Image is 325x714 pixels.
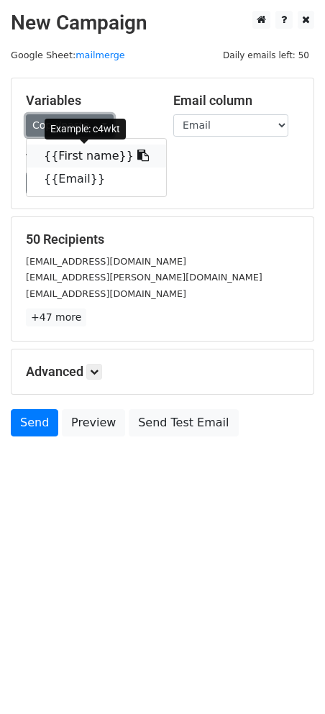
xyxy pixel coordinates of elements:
h2: New Campaign [11,11,314,35]
small: Google Sheet: [11,50,125,60]
a: Preview [62,409,125,436]
a: Daily emails left: 50 [218,50,314,60]
a: Copy/paste... [26,114,114,137]
h5: Email column [173,93,299,109]
small: [EMAIL_ADDRESS][DOMAIN_NAME] [26,256,186,267]
span: Daily emails left: 50 [218,47,314,63]
a: Send Test Email [129,409,238,436]
div: Example: c4wkt [45,119,126,139]
a: +47 more [26,308,86,326]
h5: 50 Recipients [26,232,299,247]
a: mailmerge [75,50,125,60]
iframe: Chat Widget [253,645,325,714]
h5: Variables [26,93,152,109]
h5: Advanced [26,364,299,380]
a: {{First name}} [27,145,166,168]
small: [EMAIL_ADDRESS][PERSON_NAME][DOMAIN_NAME] [26,272,262,283]
a: {{Email}} [27,168,166,191]
a: Send [11,409,58,436]
small: [EMAIL_ADDRESS][DOMAIN_NAME] [26,288,186,299]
